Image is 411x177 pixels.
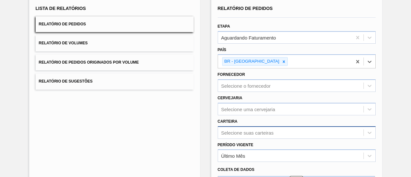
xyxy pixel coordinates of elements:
[218,6,273,11] font: Relatório de Pedidos
[218,143,253,147] font: Período Vigente
[39,79,93,84] font: Relatório de Sugestões
[218,72,245,77] font: Fornecedor
[221,83,271,89] font: Selecione o fornecedor
[36,16,194,32] button: Relatório de Pedidos
[218,167,255,172] font: Coleta de dados
[39,41,88,46] font: Relatório de Volumes
[221,35,276,40] font: Aguardando Faturamento
[218,96,242,100] font: Cervejaria
[36,55,194,70] button: Relatório de Pedidos Originados por Volume
[39,22,86,26] font: Relatório de Pedidos
[36,6,86,11] font: Lista de Relatórios
[224,59,279,64] font: BR - [GEOGRAPHIC_DATA]
[221,153,245,159] font: Último Mês
[39,60,139,65] font: Relatório de Pedidos Originados por Volume
[221,106,275,112] font: Selecione uma cervejaria
[221,130,274,135] font: Selecione suas carteiras
[218,119,238,124] font: Carteira
[218,48,226,52] font: País
[36,74,194,89] button: Relatório de Sugestões
[36,35,194,51] button: Relatório de Volumes
[218,24,230,29] font: Etapa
